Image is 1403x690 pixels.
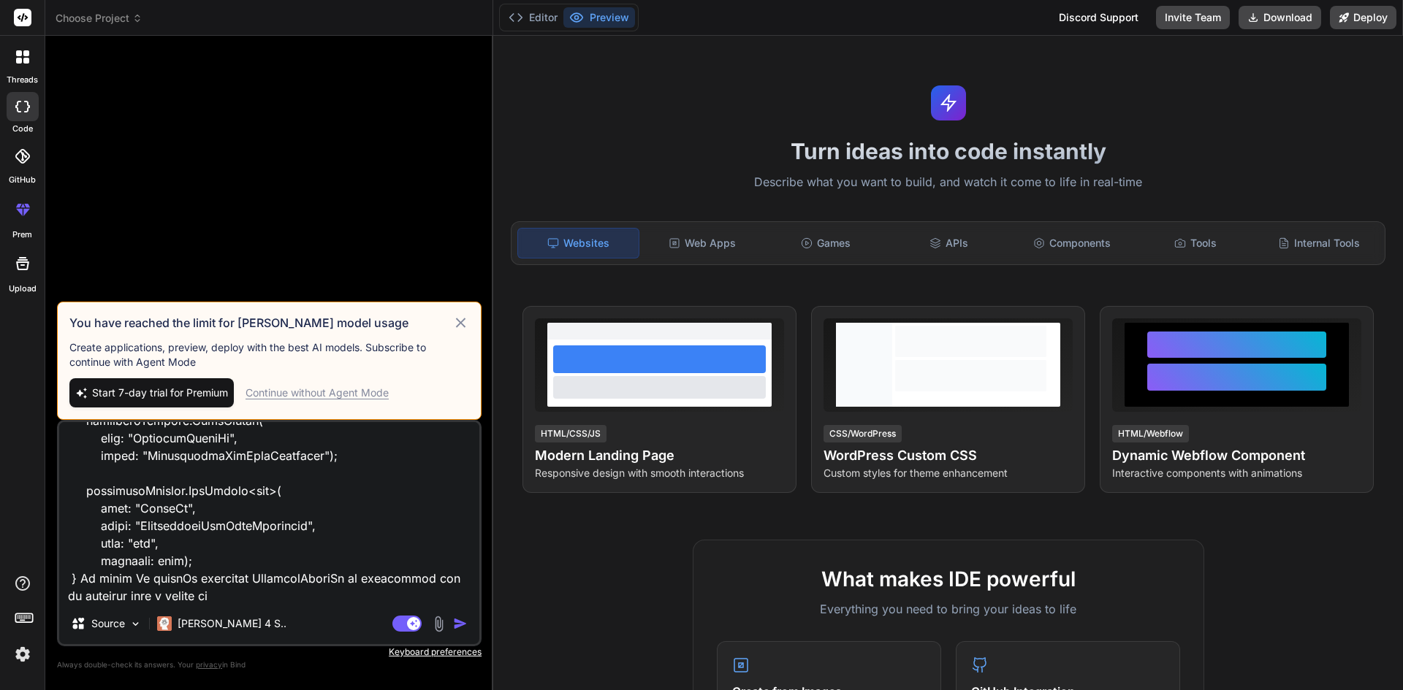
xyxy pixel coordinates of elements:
[502,138,1394,164] h1: Turn ideas into code instantly
[69,340,469,369] p: Create applications, preview, deploy with the best AI models. Subscribe to continue with Agent Mode
[824,445,1073,466] h4: WordPress Custom CSS
[717,600,1180,618] p: Everything you need to bring your ideas to life
[57,646,482,658] p: Keyboard preferences
[69,378,234,407] button: Start 7-day trial for Premium
[10,642,35,667] img: settings
[889,228,1009,258] div: APIs
[535,425,607,442] div: HTML/CSS/JS
[766,228,886,258] div: Games
[9,174,36,186] label: GitHub
[57,658,482,672] p: Always double-check its answers. Your in Bind
[1258,228,1379,258] div: Internal Tools
[246,386,389,400] div: Continue without Agent Mode
[1012,228,1133,258] div: Components
[1156,6,1230,29] button: Invite Team
[59,422,479,603] textarea: loremipsu dolorsit amet Co(AdipiscinGelitse doeiusmodTempori) { utlaboreeTdolore.MagnAaliqu( enim...
[9,283,37,295] label: Upload
[1330,6,1396,29] button: Deploy
[824,425,902,442] div: CSS/WordPress
[56,11,142,26] span: Choose Project
[1239,6,1321,29] button: Download
[157,616,172,631] img: Claude 4 Sonnet
[91,616,125,631] p: Source
[1112,425,1189,442] div: HTML/Webflow
[717,564,1180,594] h2: What makes IDE powerful
[12,229,32,241] label: prem
[196,660,222,669] span: privacy
[1112,445,1361,466] h4: Dynamic Webflow Component
[1050,6,1147,29] div: Discord Support
[430,616,447,632] img: attachment
[7,74,38,86] label: threads
[69,314,452,331] h3: You have reached the limit for [PERSON_NAME] model usage
[535,445,784,466] h4: Modern Landing Page
[503,7,563,28] button: Editor
[824,466,1073,480] p: Custom styles for theme enhancement
[178,616,286,631] p: [PERSON_NAME] 4 S..
[1136,228,1256,258] div: Tools
[453,616,468,631] img: icon
[502,173,1394,192] p: Describe what you want to build, and watch it come to life in real-time
[563,7,635,28] button: Preview
[12,123,33,135] label: code
[517,228,639,258] div: Websites
[642,228,763,258] div: Web Apps
[535,466,784,480] p: Responsive design with smooth interactions
[129,618,142,630] img: Pick Models
[1112,466,1361,480] p: Interactive components with animations
[92,386,228,400] span: Start 7-day trial for Premium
